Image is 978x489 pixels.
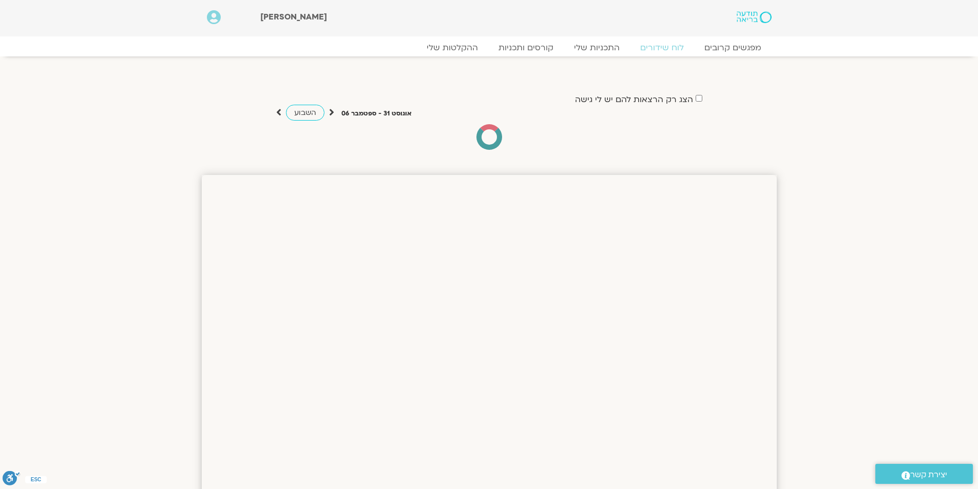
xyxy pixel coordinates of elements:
span: השבוע [294,108,316,118]
a: קורסים ותכניות [488,43,564,53]
span: יצירת קשר [910,468,947,482]
span: [PERSON_NAME] [260,11,327,23]
a: מפגשים קרובים [694,43,772,53]
a: השבוע [286,105,324,121]
p: אוגוסט 31 - ספטמבר 06 [341,108,412,119]
label: הצג רק הרצאות להם יש לי גישה [575,95,693,104]
nav: Menu [207,43,772,53]
a: לוח שידורים [630,43,694,53]
a: התכניות שלי [564,43,630,53]
a: יצירת קשר [875,464,973,484]
a: ההקלטות שלי [416,43,488,53]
